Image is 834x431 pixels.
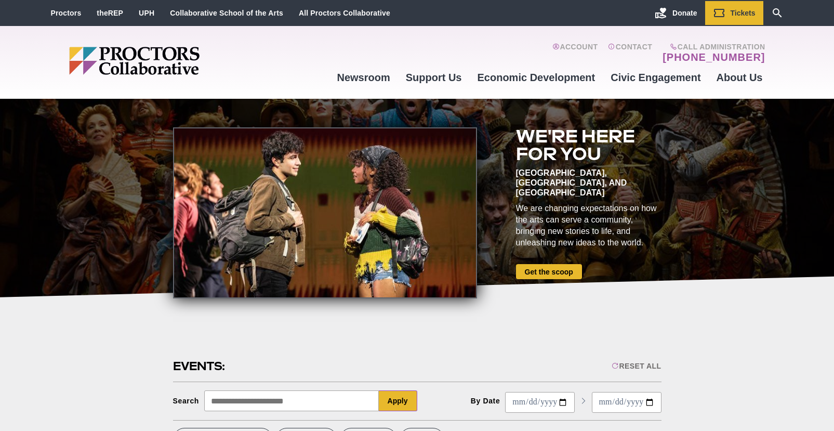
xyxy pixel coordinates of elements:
a: UPH [139,9,154,17]
a: Proctors [51,9,82,17]
a: Civic Engagement [603,63,708,92]
div: Reset All [612,362,661,370]
div: By Date [471,397,500,405]
a: Contact [608,43,652,63]
span: Donate [672,9,697,17]
a: Tickets [705,1,763,25]
a: Get the scoop [516,264,582,279]
button: Apply [379,390,417,411]
a: About Us [709,63,771,92]
div: [GEOGRAPHIC_DATA], [GEOGRAPHIC_DATA], and [GEOGRAPHIC_DATA] [516,168,661,198]
a: theREP [97,9,123,17]
a: Economic Development [470,63,603,92]
a: Newsroom [329,63,398,92]
div: Search [173,397,200,405]
h2: Events: [173,358,227,374]
span: Call Administration [659,43,765,51]
img: Proctors logo [69,47,280,75]
span: Tickets [731,9,756,17]
a: Collaborative School of the Arts [170,9,283,17]
a: Search [763,1,791,25]
a: Donate [647,1,705,25]
a: Support Us [398,63,470,92]
a: [PHONE_NUMBER] [663,51,765,63]
h2: We're here for you [516,127,661,163]
a: Account [552,43,598,63]
a: All Proctors Collaborative [299,9,390,17]
div: We are changing expectations on how the arts can serve a community, bringing new stories to life,... [516,203,661,249]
